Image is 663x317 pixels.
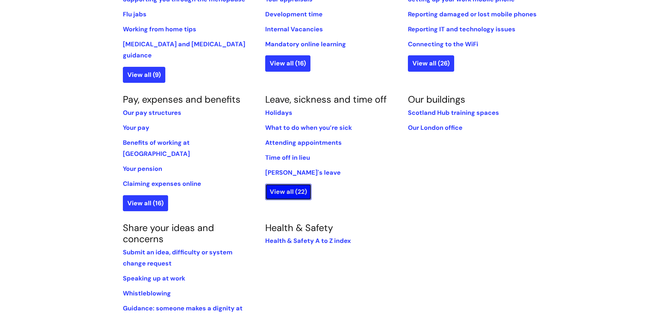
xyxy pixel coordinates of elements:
[265,237,351,245] a: Health & Safety A to Z index
[123,195,168,211] a: View all (16)
[265,184,311,200] a: View all (22)
[123,93,240,105] a: Pay, expenses and benefits
[408,55,454,71] a: View all (26)
[265,138,342,147] a: Attending appointments
[123,138,190,158] a: Benefits of working at [GEOGRAPHIC_DATA]
[123,248,232,268] a: Submit an idea, difficulty or system change request
[408,10,537,18] a: Reporting damaged or lost mobile phones
[408,93,465,105] a: Our buildings
[123,40,245,60] a: [MEDICAL_DATA] and [MEDICAL_DATA] guidance
[123,165,162,173] a: Your pension
[123,124,149,132] a: Your pay
[123,109,181,117] a: Our pay structures
[123,25,196,33] a: Working from home tips
[265,109,292,117] a: Holidays
[265,222,333,234] a: Health & Safety
[265,40,346,48] a: Mandatory online learning
[265,93,387,105] a: Leave, sickness and time off
[123,180,201,188] a: Claiming expenses online
[408,25,515,33] a: Reporting IT and technology issues
[265,10,323,18] a: Development time
[123,222,214,245] a: Share your ideas and concerns
[408,124,463,132] a: Our London office
[408,40,478,48] a: Connecting to the WiFi
[265,25,323,33] a: Internal Vacancies
[265,124,352,132] a: What to do when you’re sick
[123,274,185,283] a: Speaking up at work
[265,153,310,162] a: Time off in lieu
[265,168,341,177] a: [PERSON_NAME]'s leave
[123,289,171,298] a: Whistleblowing
[265,55,310,71] a: View all (16)
[408,109,499,117] a: Scotland Hub training spaces
[123,10,147,18] a: Flu jabs
[123,67,165,83] a: View all (9)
